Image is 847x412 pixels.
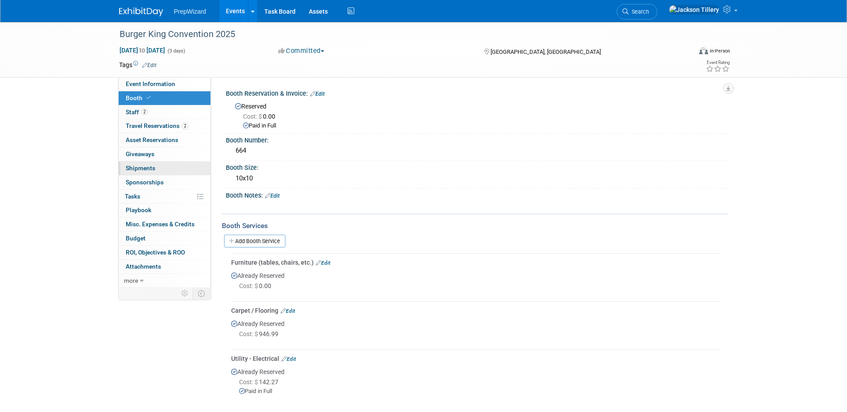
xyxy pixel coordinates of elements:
span: [GEOGRAPHIC_DATA], [GEOGRAPHIC_DATA] [491,49,601,55]
img: ExhibitDay [119,7,163,16]
div: Booth Size: [226,161,728,172]
span: Cost: $ [239,378,259,386]
a: Travel Reservations2 [119,119,210,133]
span: 2 [182,123,188,129]
div: Reserved [232,100,721,130]
a: Search [617,4,657,19]
span: Cost: $ [243,113,263,120]
div: Event Rating [706,60,730,65]
a: Edit [265,193,280,199]
div: Already Reserved [231,363,721,403]
span: Cost: $ [239,282,259,289]
a: Attachments [119,260,210,273]
span: Travel Reservations [126,122,188,129]
a: Giveaways [119,147,210,161]
span: Giveaways [126,150,154,157]
img: Jackson Tillery [669,5,720,15]
span: Attachments [126,263,161,270]
span: PrepWizard [174,8,206,15]
td: Personalize Event Tab Strip [177,288,193,299]
span: to [138,47,146,54]
span: Cost: $ [239,330,259,337]
span: (3 days) [167,48,185,54]
a: Edit [316,260,330,266]
div: 10x10 [232,172,721,185]
span: [DATE] [DATE] [119,46,165,54]
span: 2 [141,109,148,115]
a: Booth [119,91,210,105]
span: Sponsorships [126,179,164,186]
div: Booth Notes: [226,189,728,200]
span: Staff [126,109,148,116]
a: Edit [281,356,296,362]
div: Already Reserved [231,315,721,346]
a: Staff2 [119,105,210,119]
div: 664 [232,144,721,157]
a: Edit [142,62,157,68]
a: Misc. Expenses & Credits [119,217,210,231]
a: more [119,274,210,288]
a: Sponsorships [119,176,210,189]
span: Budget [126,235,146,242]
div: Paid in Full [243,122,721,130]
a: Budget [119,232,210,245]
div: Booth Reservation & Invoice: [226,87,728,98]
span: 0.00 [243,113,279,120]
a: Event Information [119,77,210,91]
div: Burger King Convention 2025 [116,26,678,42]
div: Booth Services [222,221,728,231]
span: Playbook [126,206,151,213]
div: Furniture (tables, chairs, etc.) [231,258,721,267]
div: Event Format [639,46,730,59]
a: Playbook [119,203,210,217]
span: more [124,277,138,284]
span: Booth [126,94,153,101]
a: Edit [310,91,325,97]
div: Utility - Electrical [231,354,721,363]
a: Tasks [119,190,210,203]
span: 0.00 [239,282,275,289]
span: 946.99 [239,330,282,337]
a: ROI, Objectives & ROO [119,246,210,259]
span: Search [629,8,649,15]
div: Booth Number: [226,134,728,145]
div: Already Reserved [231,267,721,298]
span: ROI, Objectives & ROO [126,249,185,256]
td: Tags [119,60,157,69]
i: Booth reservation complete [146,95,151,100]
span: Misc. Expenses & Credits [126,221,195,228]
span: Asset Reservations [126,136,178,143]
td: Toggle Event Tabs [193,288,211,299]
span: Shipments [126,165,155,172]
span: Tasks [125,193,140,200]
div: Carpet / Flooring [231,306,721,315]
div: Paid in Full [239,387,721,396]
span: 142.27 [239,378,282,386]
img: Format-Inperson.png [699,47,708,54]
a: Shipments [119,161,210,175]
a: Asset Reservations [119,133,210,147]
span: Event Information [126,80,175,87]
div: In-Person [709,48,730,54]
button: Committed [275,46,328,56]
a: Add Booth Service [224,235,285,247]
a: Edit [281,308,295,314]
